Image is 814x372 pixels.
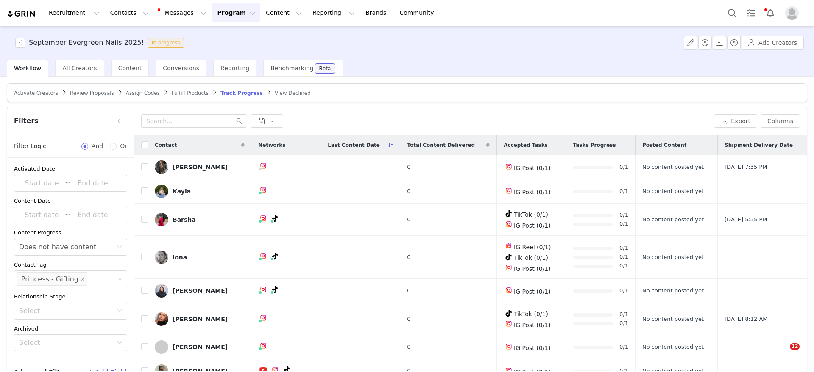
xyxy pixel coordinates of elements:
a: Iona [155,251,245,264]
span: 0 [407,187,410,196]
a: Barsha [155,213,245,226]
div: Content Progress [14,229,127,237]
span: Review Proposals [70,90,114,96]
button: Notifications [761,3,780,22]
span: Or [117,142,127,151]
a: 0/1 [619,187,628,196]
a: 0/1 [619,253,628,262]
button: Export [714,114,757,128]
span: Activate Creators [14,90,58,96]
span: Contact [155,141,177,149]
div: Archived [14,325,127,333]
span: Tasks Progress [573,141,616,149]
img: instagram.svg [505,187,512,194]
div: No content posted yet [642,287,711,295]
div: Beta [319,66,331,71]
a: 0/1 [619,310,628,319]
button: Columns [761,114,800,128]
span: 0 [407,315,410,323]
div: [PERSON_NAME] [173,287,228,294]
img: grin logo [7,10,36,18]
input: Search... [141,114,247,128]
div: [PERSON_NAME] [173,344,228,350]
img: instagram.svg [260,342,267,349]
button: Contacts [105,3,154,22]
img: instagram.svg [260,286,267,293]
a: 0/1 [619,163,628,172]
i: icon: close [81,277,85,282]
span: Content [118,65,142,72]
span: IG Post (0/1) [514,322,551,328]
img: v2 [155,160,168,174]
span: Accepted Tasks [504,141,548,149]
a: 0/1 [619,343,628,352]
i: icon: down [117,340,122,346]
span: Benchmarking [270,65,313,72]
span: Fulfill Products [172,90,209,96]
li: Princess - Gifting [17,272,87,286]
a: Tasks [742,3,761,22]
span: Assign Codes [126,90,160,96]
button: Search [723,3,742,22]
button: Program [212,3,260,22]
h3: September Evergreen Nails 2025! [29,38,144,48]
img: instagram-reels.svg [505,242,512,249]
span: Last Content Date [328,141,380,149]
img: instagram.svg [505,163,512,170]
span: Filter Logic [14,142,46,151]
div: Princess - Gifting [21,273,78,286]
i: icon: down [117,309,122,314]
div: Barsha [173,216,196,223]
div: [PERSON_NAME] [173,316,228,322]
img: instagram.svg [260,187,267,193]
img: instagram.svg [505,221,512,228]
div: Select [19,339,113,347]
button: Reporting [307,3,360,22]
div: Content Date [14,197,127,205]
div: No content posted yet [642,163,711,171]
div: No content posted yet [642,215,711,224]
img: 2a9f7054-d08f-49d9-933e-a836fde4e07f.jpg [155,284,168,298]
img: instagram.svg [260,215,267,222]
div: Does not have content [19,239,96,255]
div: Activated Date [14,165,127,173]
a: 0/1 [619,211,628,220]
span: Networks [258,141,285,149]
img: 4418b2fb-b70a-4c16-87ea-137e8bb9dac9.jpg [155,312,168,326]
span: IG Reel (0/1) [514,244,551,251]
span: 12 [790,343,800,350]
span: TikTok (0/1) [514,311,548,317]
input: End date [70,209,115,220]
div: [PERSON_NAME] [173,164,228,171]
button: Add Creators [742,36,804,50]
span: IG Post (0/1) [514,288,551,295]
span: 0 [407,215,410,224]
img: placeholder-profile.jpg [785,6,799,20]
a: Community [395,3,443,22]
span: IG Post (0/1) [514,344,551,351]
button: Profile [780,6,807,20]
span: 0 [407,343,410,351]
span: [object Object] [15,38,188,48]
span: In progress [148,38,184,48]
div: No content posted yet [642,253,711,262]
span: TikTok (0/1) [514,254,548,261]
span: Workflow [14,65,41,72]
span: Shipment Delivery Date [725,141,793,149]
span: Total Content Delivered [407,141,475,149]
span: IG Post (0/1) [514,265,551,272]
img: instagram.svg [505,320,512,327]
a: 0/1 [619,319,628,328]
span: IG Post (0/1) [514,189,551,196]
span: 0 [407,287,410,295]
img: instagram.svg [505,264,512,271]
iframe: Intercom live chat [772,343,793,364]
img: instagram.svg [505,287,512,294]
img: instagram.svg [260,163,267,169]
button: Content [261,3,307,22]
span: Reporting [220,65,249,72]
a: 0/1 [619,220,628,229]
button: Recruitment [44,3,105,22]
img: 2aaf47c2-61b0-4946-b94d-db4c42556c61.jpg [155,213,168,226]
